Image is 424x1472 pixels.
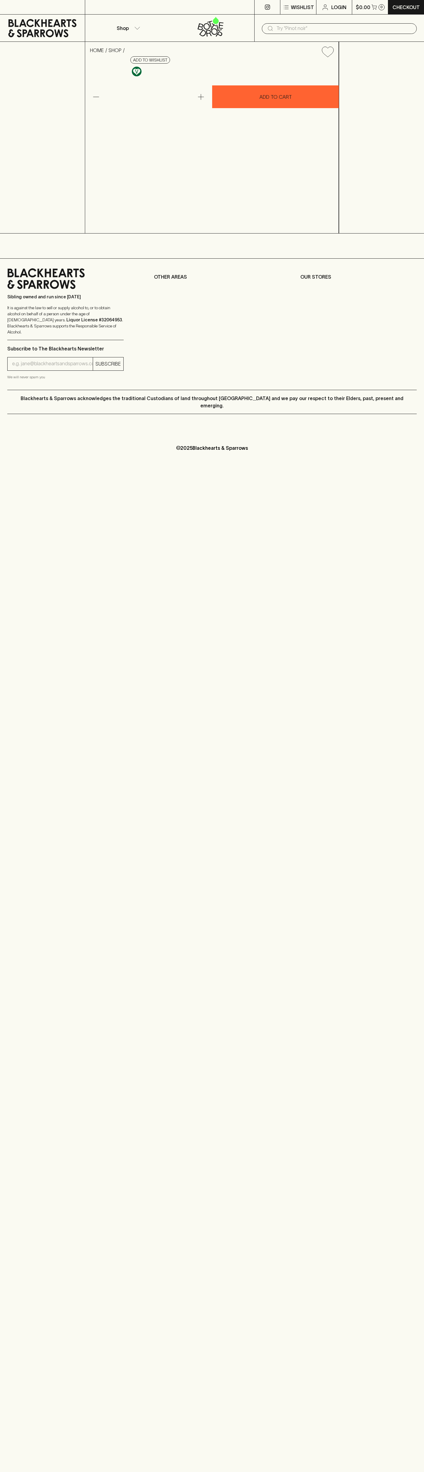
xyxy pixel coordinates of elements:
[331,4,346,11] p: Login
[319,44,336,60] button: Add to wishlist
[12,395,412,409] p: Blackhearts & Sparrows acknowledges the traditional Custodians of land throughout [GEOGRAPHIC_DAT...
[85,15,170,41] button: Shop
[356,4,370,11] p: $0.00
[154,273,270,280] p: OTHER AREAS
[259,93,292,101] p: ADD TO CART
[95,360,121,367] p: SUBSCRIBE
[7,294,124,300] p: Sibling owned and run since [DATE]
[300,273,417,280] p: OUR STORES
[130,65,143,78] a: Made without the use of any animal products.
[90,48,104,53] a: HOME
[66,317,122,322] strong: Liquor License #32064953
[276,24,412,33] input: Try "Pinot noir"
[109,48,122,53] a: SHOP
[12,359,93,369] input: e.g. jane@blackheartsandsparrows.com.au
[117,25,129,32] p: Shop
[130,56,170,64] button: Add to wishlist
[392,4,420,11] p: Checkout
[380,5,383,9] p: 0
[7,345,124,352] p: Subscribe to The Blackhearts Newsletter
[7,305,124,335] p: It is against the law to sell or supply alcohol to, or to obtain alcohol on behalf of a person un...
[132,67,142,76] img: Vegan
[212,85,339,108] button: ADD TO CART
[291,4,314,11] p: Wishlist
[85,62,339,233] img: 34884.png
[7,374,124,380] p: We will never spam you
[93,357,123,370] button: SUBSCRIBE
